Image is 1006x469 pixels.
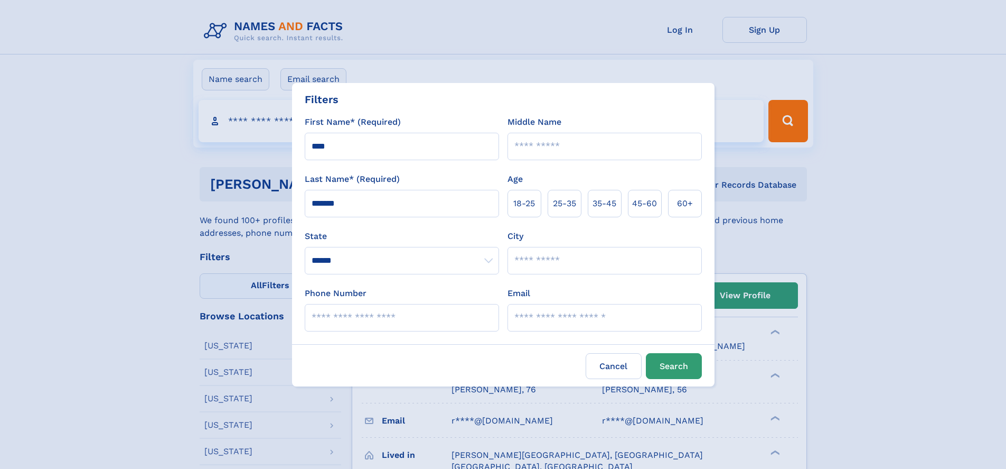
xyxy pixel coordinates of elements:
[677,197,693,210] span: 60+
[507,116,561,128] label: Middle Name
[586,353,642,379] label: Cancel
[305,116,401,128] label: First Name* (Required)
[646,353,702,379] button: Search
[513,197,535,210] span: 18‑25
[305,91,339,107] div: Filters
[305,173,400,186] label: Last Name* (Required)
[593,197,616,210] span: 35‑45
[507,173,523,186] label: Age
[305,230,499,243] label: State
[305,287,366,300] label: Phone Number
[507,287,530,300] label: Email
[553,197,576,210] span: 25‑35
[632,197,657,210] span: 45‑60
[507,230,523,243] label: City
